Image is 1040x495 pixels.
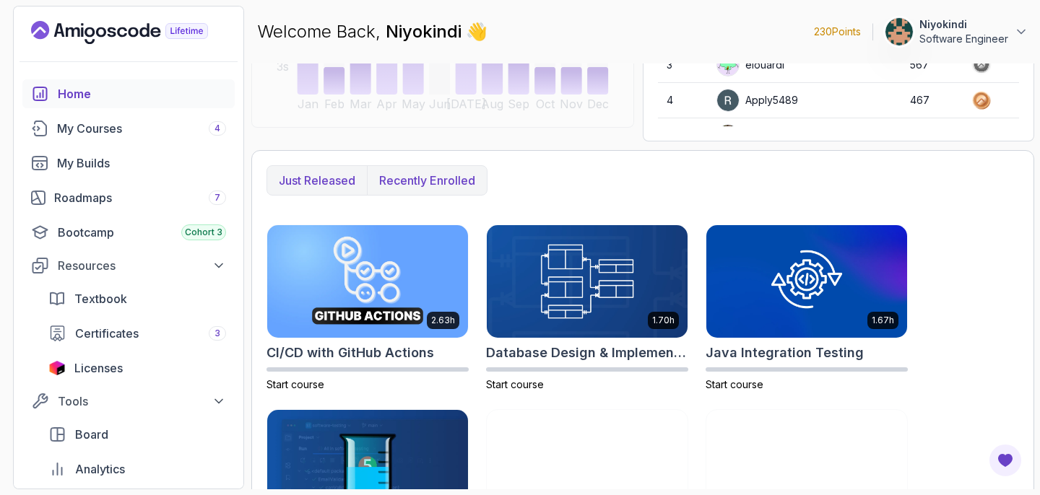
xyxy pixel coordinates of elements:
span: Start course [706,378,763,390]
img: jetbrains icon [48,361,66,375]
div: Bootcamp [58,224,226,241]
a: analytics [40,455,235,483]
img: CI/CD with GitHub Actions card [267,225,468,338]
div: elouardi [716,53,784,76]
span: Niyokindi [386,21,466,42]
div: Roadmaps [54,189,226,206]
td: 439 [901,118,963,154]
img: user profile image [885,18,913,45]
td: 3 [658,48,708,83]
div: My Builds [57,154,226,172]
span: 3 [214,328,220,339]
span: Start course [486,378,544,390]
a: Java Integration Testing card1.67hJava Integration TestingStart course [706,224,908,392]
a: bootcamp [22,218,235,247]
img: user profile image [717,89,739,111]
span: Start course [266,378,324,390]
button: Just released [267,166,367,195]
p: Software Engineer [919,32,1008,46]
span: Textbook [74,290,127,307]
img: Java Integration Testing card [706,225,907,338]
span: 7 [214,192,220,203]
img: user profile image [717,125,739,146]
p: 2.63h [431,315,455,326]
a: textbook [40,284,235,313]
span: Analytics [75,460,125,478]
p: 1.67h [872,315,894,326]
h2: Database Design & Implementation [486,343,688,363]
div: Apply5489 [716,89,798,112]
td: 567 [901,48,963,83]
a: Database Design & Implementation card1.70hDatabase Design & ImplementationStart course [486,224,688,392]
a: courses [22,114,235,143]
a: CI/CD with GitHub Actions card2.63hCI/CD with GitHub ActionsStart course [266,224,469,392]
div: Home [58,85,226,102]
div: Tools [58,393,226,410]
p: Niyokindi [919,17,1008,32]
p: Recently enrolled [379,172,475,189]
div: Resources [58,257,226,274]
a: home [22,79,235,108]
a: Landing page [31,21,241,44]
span: 4 [214,123,220,134]
td: 5 [658,118,708,154]
p: 230 Points [814,25,861,39]
button: Tools [22,388,235,414]
span: Certificates [75,325,139,342]
td: 4 [658,83,708,118]
span: Licenses [74,359,123,377]
p: Just released [279,172,355,189]
div: fiercehummingbirdb9500 [716,124,866,147]
span: Cohort 3 [185,227,222,238]
span: Board [75,426,108,443]
span: 👋 [466,20,487,43]
button: Open Feedback Button [988,443,1023,478]
p: 1.70h [652,315,675,326]
a: certificates [40,319,235,348]
h2: CI/CD with GitHub Actions [266,343,434,363]
button: Recently enrolled [367,166,487,195]
button: Resources [22,253,235,279]
img: default monster avatar [717,54,739,76]
a: board [40,420,235,449]
td: 467 [901,83,963,118]
button: user profile imageNiyokindiSoftware Engineer [885,17,1028,46]
a: licenses [40,354,235,382]
a: builds [22,149,235,178]
p: Welcome Back, [257,20,487,43]
img: Database Design & Implementation card [487,225,688,338]
a: roadmaps [22,183,235,212]
h2: Java Integration Testing [706,343,864,363]
div: My Courses [57,120,226,137]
